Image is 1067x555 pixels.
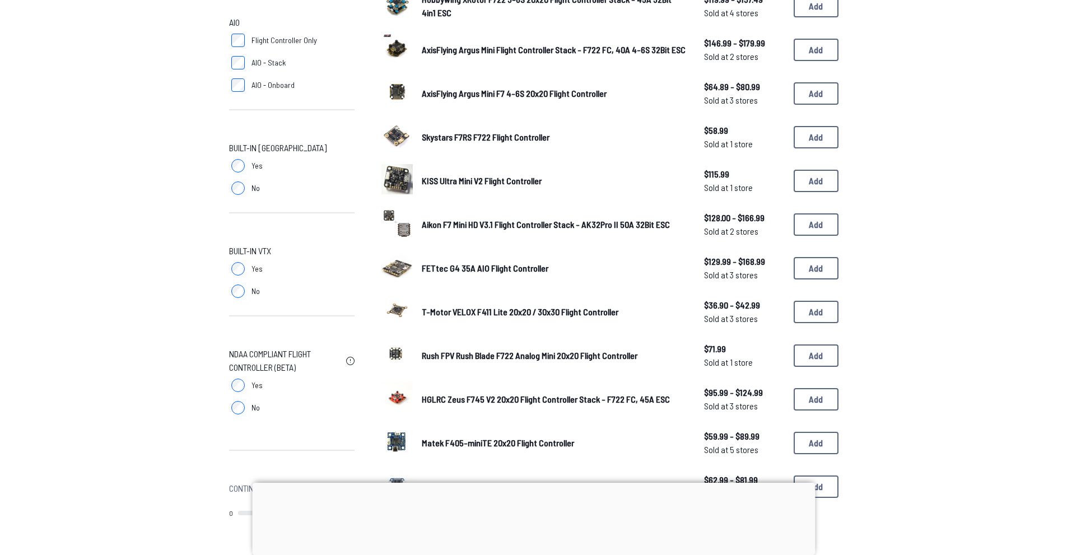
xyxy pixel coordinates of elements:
span: Aikon F7 Mini HD V3.1 Flight Controller Stack - AK32Pro II 50A 32Bit ESC [422,219,670,230]
input: Yes [231,379,245,392]
img: image [381,469,413,501]
img: image [381,426,413,457]
input: Flight Controller Only [231,34,245,47]
input: No [231,285,245,298]
span: Sold at 1 store [704,181,785,194]
span: $128.00 - $166.99 [704,211,785,225]
a: image [381,164,413,198]
span: $71.99 [704,342,785,356]
img: image [381,207,413,239]
button: Add [794,257,838,279]
span: HGLRC Zeus F745 V2 20x20 Flight Controller Stack - F722 FC, 45A ESC [422,394,670,404]
span: Sold at 2 stores [704,50,785,63]
span: Rush FPV Rush Blade F722 Analog Mini 20x20 Flight Controller [422,350,637,361]
span: Sold at 3 stores [704,94,785,107]
span: AxisFlying Argus Mini F7 4-6S 20x20 Flight Controller [422,88,607,99]
button: Add [794,126,838,148]
button: Add [794,301,838,323]
span: Yes [251,160,263,171]
iframe: Advertisement [252,483,815,552]
span: Sold at 3 stores [704,399,785,413]
a: image [381,76,413,111]
span: $64.89 - $80.99 [704,80,785,94]
span: Sold at 2 stores [704,225,785,238]
span: Built-in VTX [229,244,271,258]
span: Skystars F7RS F722 Flight Controller [422,132,549,142]
output: 0 [229,509,233,517]
button: Add [794,344,838,367]
span: No [251,286,260,297]
span: Sold at 3 stores [704,312,785,325]
input: No [231,401,245,414]
span: Sold at 4 stores [704,6,785,20]
img: image [381,338,413,370]
span: Flight Controller Only [251,35,317,46]
a: FETtec G4 35A AIO Flight Controller [422,262,686,275]
span: No [251,183,260,194]
button: Add [794,39,838,61]
a: iFlight BLITZ Mini F4 20x20 Flight Controller [422,480,686,493]
a: image [381,251,413,286]
span: No [251,402,260,413]
span: Yes [251,380,263,391]
a: image [381,338,413,373]
span: iFlight BLITZ Mini F4 20x20 Flight Controller [422,481,575,492]
img: image [381,32,413,64]
a: AxisFlying Argus Mini Flight Controller Stack - F722 FC, 40A 4-6S 32Bit ESC [422,43,686,57]
span: $59.99 - $89.99 [704,430,785,443]
span: AIO - Stack [251,57,286,68]
span: NDAA Compliant Flight Controller (Beta) [229,347,342,374]
a: Aikon F7 Mini HD V3.1 Flight Controller Stack - AK32Pro II 50A 32Bit ESC [422,218,686,231]
span: AIO [229,16,240,29]
input: AIO - Onboard [231,78,245,92]
input: AIO - Stack [231,56,245,69]
span: $36.90 - $42.99 [704,299,785,312]
span: Sold at 5 stores [704,443,785,456]
button: Add [794,213,838,236]
button: Add [794,388,838,411]
a: image [381,426,413,460]
img: image [381,295,413,326]
span: Sold at 1 store [704,356,785,369]
span: Yes [251,263,263,274]
a: HGLRC Zeus F745 V2 20x20 Flight Controller Stack - F722 FC, 45A ESC [422,393,686,406]
a: image [381,120,413,155]
button: Add [794,432,838,454]
span: Matek F405-miniTE 20x20 Flight Controller [422,437,574,448]
span: AxisFlying Argus Mini Flight Controller Stack - F722 FC, 40A 4-6S 32Bit ESC [422,44,686,55]
a: Matek F405-miniTE 20x20 Flight Controller [422,436,686,450]
span: AIO - Onboard [251,80,295,91]
span: Built-in [GEOGRAPHIC_DATA] [229,141,327,155]
a: image [381,295,413,329]
img: image [381,76,413,108]
a: image [381,207,413,242]
a: KISS Ultra Mini V2 Flight Controller [422,174,686,188]
input: Yes [231,262,245,276]
span: FETtec G4 35A AIO Flight Controller [422,263,548,273]
a: AxisFlying Argus Mini F7 4-6S 20x20 Flight Controller [422,87,686,100]
span: T-Motor VELOX F411 Lite 20x20 / 30x30 Flight Controller [422,306,618,317]
a: image [381,32,413,67]
span: $115.99 [704,167,785,181]
a: Rush FPV Rush Blade F722 Analog Mini 20x20 Flight Controller [422,349,686,362]
img: image [381,251,413,282]
img: image [381,120,413,151]
button: Add [794,82,838,105]
input: No [231,181,245,195]
span: $129.99 - $168.99 [704,255,785,268]
a: T-Motor VELOX F411 Lite 20x20 / 30x30 Flight Controller [422,305,686,319]
a: Skystars F7RS F722 Flight Controller [422,130,686,144]
button: Add [794,475,838,498]
span: $62.99 - $81.99 [704,473,785,487]
img: image [381,164,413,195]
img: image [381,382,413,413]
button: Add [794,170,838,192]
span: Continuous Amp Rating [229,482,313,495]
a: image [381,382,413,417]
span: Sold at 3 stores [704,268,785,282]
span: $146.99 - $179.99 [704,36,785,50]
span: $95.99 - $124.99 [704,386,785,399]
input: Yes [231,159,245,172]
a: image [381,469,413,504]
span: Sold at 1 store [704,137,785,151]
